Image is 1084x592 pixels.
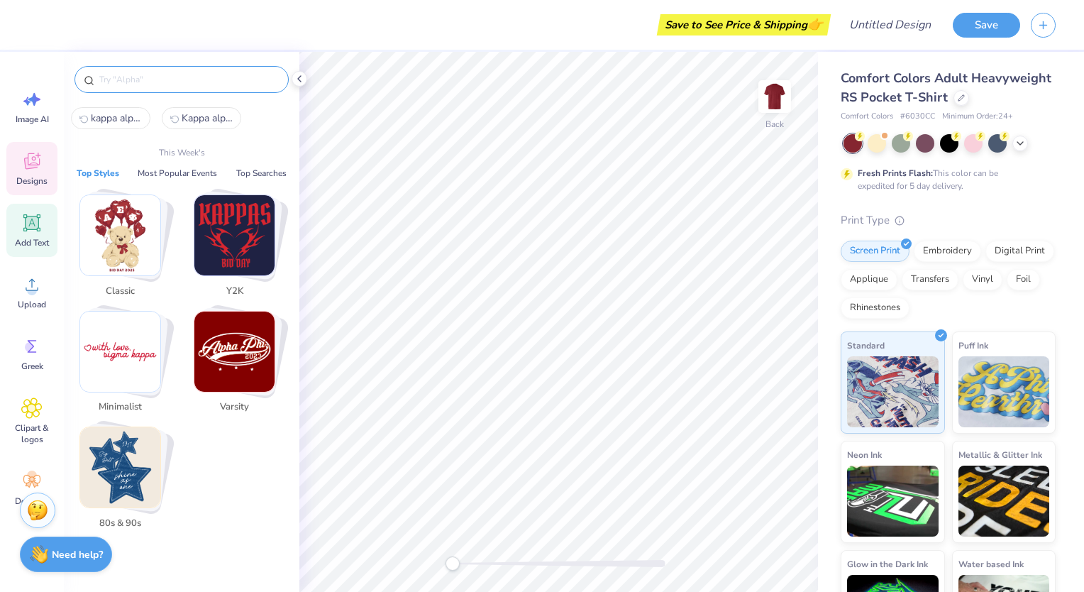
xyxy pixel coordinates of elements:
img: Classic [80,195,160,275]
span: Clipart & logos [9,422,55,445]
div: Save to See Price & Shipping [660,14,827,35]
div: Vinyl [963,269,1002,290]
div: Embroidery [914,241,981,262]
button: Stack Card Button 80s & 90s [71,427,178,536]
span: Kappa alpha order [182,111,233,125]
img: Minimalist [80,312,160,392]
img: Metallic & Glitter Ink [958,466,1050,537]
span: Add Text [15,237,49,248]
div: Foil [1007,269,1040,290]
button: Kappa alpha order1 [162,107,241,129]
img: Puff Ink [958,356,1050,427]
span: Designs [16,175,48,187]
span: Comfort Colors Adult Heavyweight RS Pocket T-Shirt [841,70,1051,106]
div: Rhinestones [841,297,909,319]
div: Accessibility label [446,557,460,571]
div: Print Type [841,212,1056,229]
span: Comfort Colors [841,111,893,123]
span: Minimum Order: 24 + [942,111,1013,123]
img: Y2K [194,195,275,275]
span: Puff Ink [958,338,988,353]
button: Top Styles [72,166,123,180]
button: Stack Card Button Varsity [185,311,292,420]
input: Try "Alpha" [98,72,280,87]
div: Screen Print [841,241,909,262]
button: Top Searches [232,166,291,180]
span: Image AI [16,114,49,125]
img: Back [761,82,789,111]
img: Varsity [194,312,275,392]
span: Upload [18,299,46,310]
span: 80s & 90s [97,517,143,531]
img: 80s & 90s [80,427,160,508]
p: This Week's [159,146,205,159]
span: # 6030CC [900,111,935,123]
img: Standard [847,356,939,427]
span: Decorate [15,495,49,507]
span: Minimalist [97,400,143,415]
span: Glow in the Dark Ink [847,557,928,571]
span: Greek [21,361,43,372]
button: Stack Card Button Minimalist [71,311,178,420]
span: 👉 [807,16,823,33]
strong: Fresh Prints Flash: [858,168,933,179]
div: Applique [841,269,897,290]
div: Transfers [902,269,958,290]
span: Classic [97,285,143,299]
div: Back [765,118,784,131]
span: Water based Ink [958,557,1024,571]
button: Stack Card Button Y2K [185,194,292,304]
button: Stack Card Button Classic [71,194,178,304]
button: Save [953,13,1020,38]
span: Y2K [211,285,258,299]
span: Neon Ink [847,447,882,462]
span: Metallic & Glitter Ink [958,447,1042,462]
span: kappa alpha order [91,111,142,125]
button: Most Popular Events [133,166,221,180]
strong: Need help? [52,548,103,561]
span: Standard [847,338,885,353]
input: Untitled Design [838,11,942,39]
button: kappa alpha order0 [71,107,150,129]
div: Digital Print [985,241,1054,262]
div: This color can be expedited for 5 day delivery. [858,167,1032,192]
img: Neon Ink [847,466,939,537]
span: Varsity [211,400,258,415]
